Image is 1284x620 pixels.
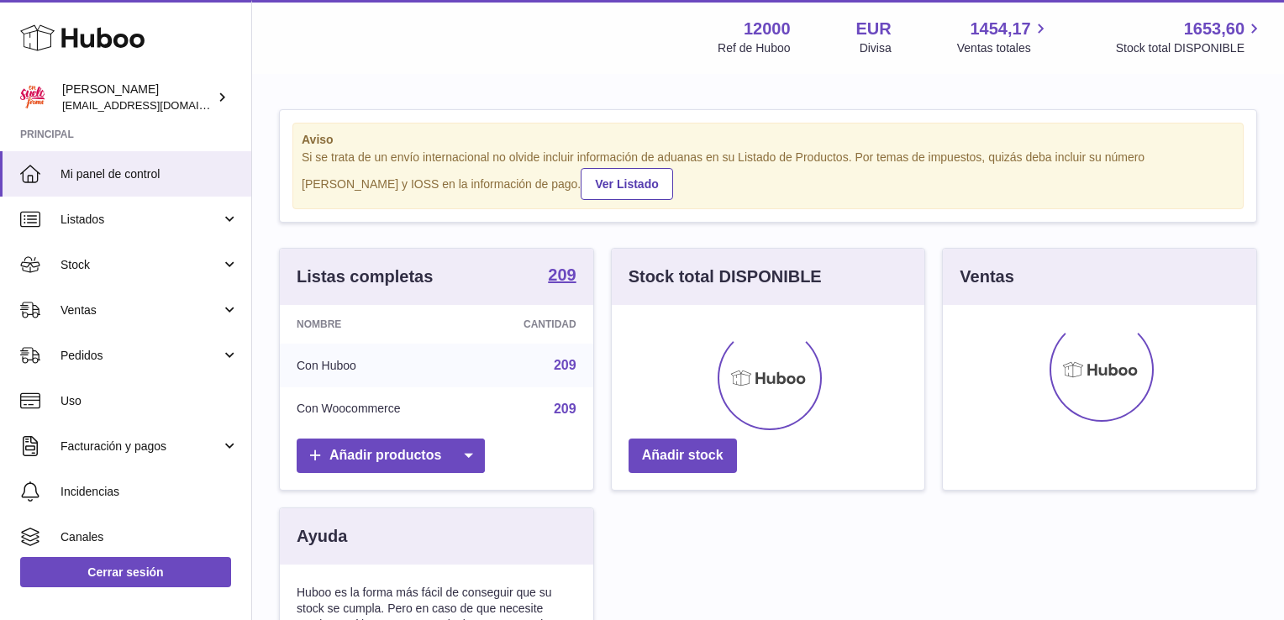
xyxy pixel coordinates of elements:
a: 209 [548,266,576,286]
a: Ver Listado [581,168,672,200]
div: Si se trata de un envío internacional no olvide incluir información de aduanas en su Listado de P... [302,150,1234,200]
strong: Aviso [302,132,1234,148]
td: Con Huboo [280,344,472,387]
a: Añadir productos [297,439,485,473]
span: Incidencias [61,484,239,500]
strong: EUR [856,18,892,40]
span: Stock total DISPONIBLE [1116,40,1264,56]
a: 1454,17 Ventas totales [957,18,1050,56]
span: Pedidos [61,348,221,364]
span: 1653,60 [1184,18,1245,40]
h3: Ventas [960,265,1013,288]
a: Cerrar sesión [20,557,231,587]
span: [EMAIL_ADDRESS][DOMAIN_NAME] [62,98,247,112]
a: 209 [554,402,576,416]
h3: Ayuda [297,525,347,548]
a: Añadir stock [629,439,737,473]
span: Facturación y pagos [61,439,221,454]
th: Nombre [280,305,472,344]
th: Cantidad [472,305,593,344]
div: Ref de Huboo [718,40,790,56]
a: 1653,60 Stock total DISPONIBLE [1116,18,1264,56]
td: Con Woocommerce [280,387,472,431]
span: Stock [61,257,221,273]
span: Uso [61,393,239,409]
span: 1454,17 [970,18,1030,40]
h3: Listas completas [297,265,433,288]
strong: 12000 [744,18,791,40]
a: 209 [554,358,576,372]
img: mar@ensuelofirme.com [20,85,45,110]
span: Canales [61,529,239,545]
strong: 209 [548,266,576,283]
span: Mi panel de control [61,166,239,182]
div: Divisa [860,40,892,56]
span: Ventas [61,302,221,318]
h3: Stock total DISPONIBLE [629,265,822,288]
div: [PERSON_NAME] [62,81,213,113]
span: Listados [61,212,221,228]
span: Ventas totales [957,40,1050,56]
